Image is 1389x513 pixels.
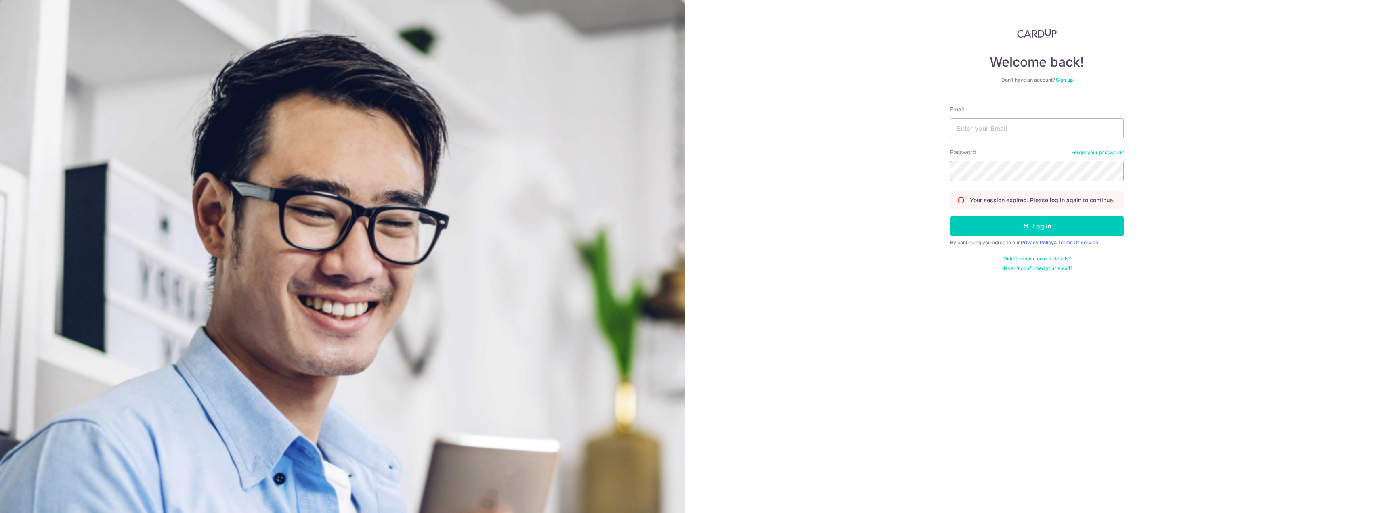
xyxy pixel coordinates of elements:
a: Didn't receive unlock details? [1003,255,1071,262]
div: By continuing you agree to our & [950,239,1124,246]
button: Log in [950,216,1124,236]
img: CardUp Logo [1017,28,1057,38]
div: Don’t have an account? [950,77,1124,83]
p: Your session expired. Please log in again to continue. [970,196,1114,204]
input: Enter your Email [950,118,1124,138]
h4: Welcome back! [950,54,1124,70]
a: Privacy Policy [1021,239,1054,245]
label: Password [950,148,976,156]
label: Email [950,105,964,113]
a: Haven't confirmed your email? [1001,265,1072,272]
a: Forgot your password? [1071,149,1124,156]
a: Sign up [1056,77,1073,83]
a: Terms Of Service [1058,239,1098,245]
